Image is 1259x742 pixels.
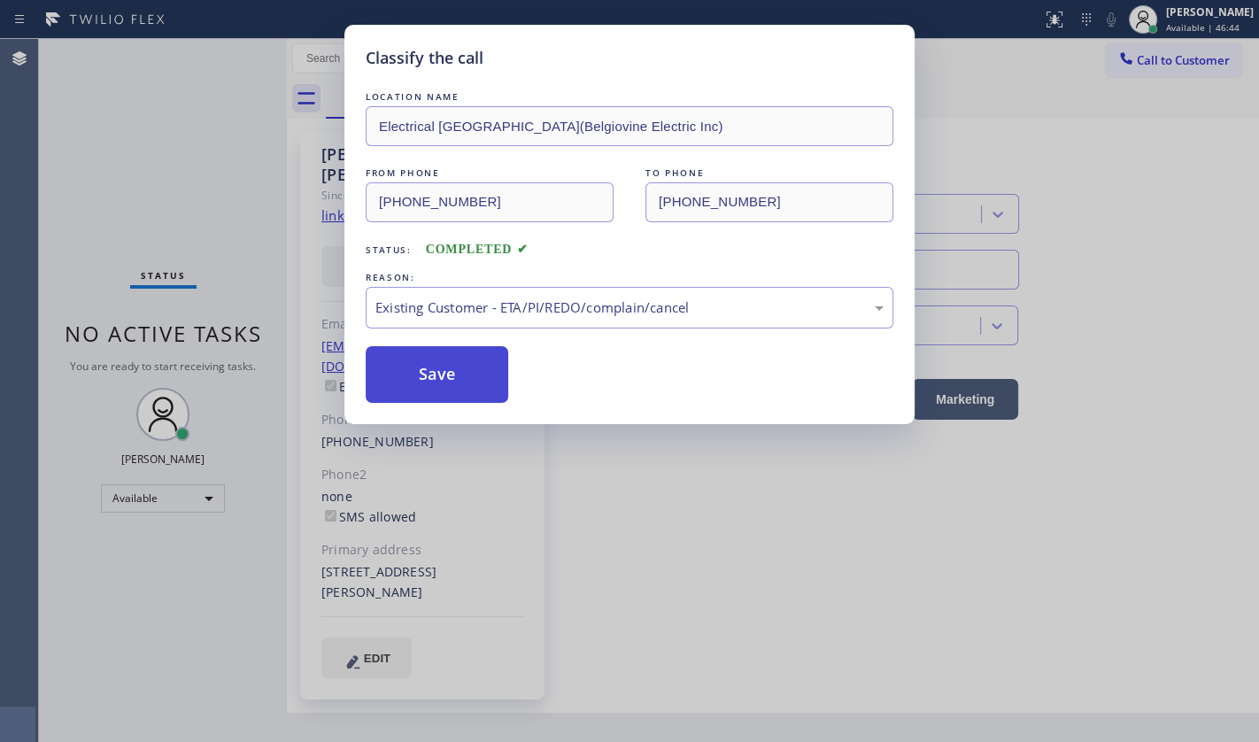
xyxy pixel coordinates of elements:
input: To phone [645,182,893,222]
div: REASON: [366,268,893,287]
div: Existing Customer - ETA/PI/REDO/complain/cancel [375,298,884,318]
span: COMPLETED [426,243,529,256]
div: TO PHONE [645,164,893,182]
h5: Classify the call [366,46,483,70]
input: From phone [366,182,614,222]
div: LOCATION NAME [366,88,893,106]
button: Save [366,346,508,403]
span: Status: [366,243,412,256]
div: FROM PHONE [366,164,614,182]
